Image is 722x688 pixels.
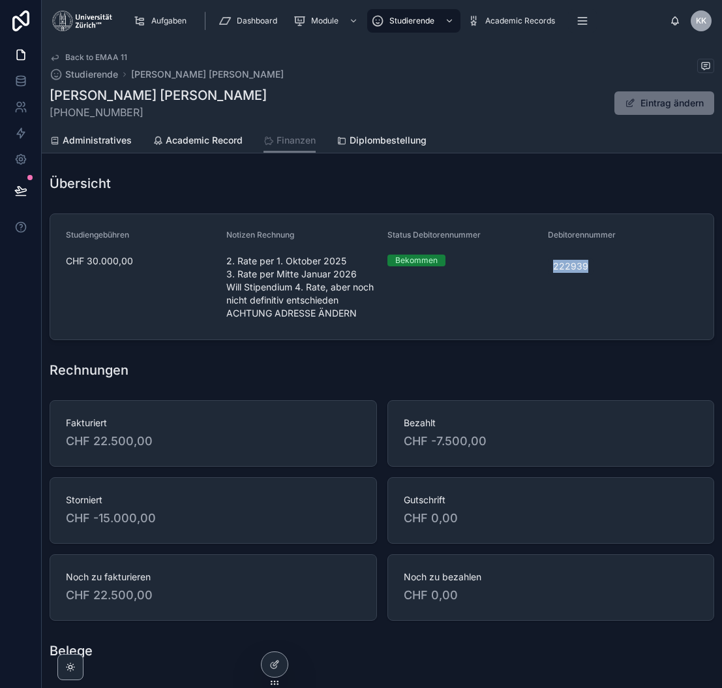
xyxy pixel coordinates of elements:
[50,129,132,155] a: Administratives
[66,509,361,527] span: CHF -15.000,00
[404,416,699,430] span: Bezahlt
[311,16,338,26] span: Module
[50,68,118,81] a: Studierende
[50,361,128,379] h1: Rechnungen
[367,9,460,33] a: Studierende
[166,134,243,147] span: Academic Record
[131,68,284,81] a: [PERSON_NAME] [PERSON_NAME]
[696,16,706,26] span: KK
[553,260,588,273] span: 222939
[404,586,699,604] span: CHF 0,00
[66,416,361,430] span: Fakturiert
[226,255,376,320] span: 2. Rate per 1. Oktober 2025 3. Rate per Mitte Januar 2026 Will Stipendium 4. Rate, aber noch nich...
[395,255,438,266] div: Bekommen
[389,16,434,26] span: Studierende
[65,52,127,63] span: Back to EMAA 11
[66,432,361,450] span: CHF 22.500,00
[66,586,361,604] span: CHF 22.500,00
[404,509,699,527] span: CHF 0,00
[614,91,714,115] button: Eintrag ändern
[50,642,93,660] h1: Belege
[289,9,365,33] a: Module
[404,571,699,584] span: Noch zu bezahlen
[66,255,216,268] span: CHF 30.000,00
[129,9,196,33] a: Aufgaben
[50,52,127,63] a: Back to EMAA 11
[277,134,316,147] span: Finanzen
[404,493,699,507] span: Gutschrift
[485,16,555,26] span: Academic Records
[63,134,132,147] span: Administratives
[215,9,286,33] a: Dashboard
[66,571,361,584] span: Noch zu fakturieren
[151,16,187,26] span: Aufgaben
[50,86,267,104] h1: [PERSON_NAME] [PERSON_NAME]
[337,129,427,155] a: Diplombestellung
[66,230,129,240] span: Studiengebühren
[153,129,243,155] a: Academic Record
[66,493,361,507] span: Storniert
[65,68,118,81] span: Studierende
[123,7,670,35] div: scrollable content
[263,129,316,153] a: Finanzen
[463,9,564,33] a: Academic Records
[226,230,294,240] span: Notizen Rechnung
[50,174,111,193] h1: Übersicht
[404,432,699,450] span: CHF -7.500,00
[387,230,481,240] span: Status Debitorennummer
[548,230,616,240] span: Debitorennummer
[52,10,112,31] img: App logo
[50,104,267,120] span: [PHONE_NUMBER]
[350,134,427,147] span: Diplombestellung
[237,16,277,26] span: Dashboard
